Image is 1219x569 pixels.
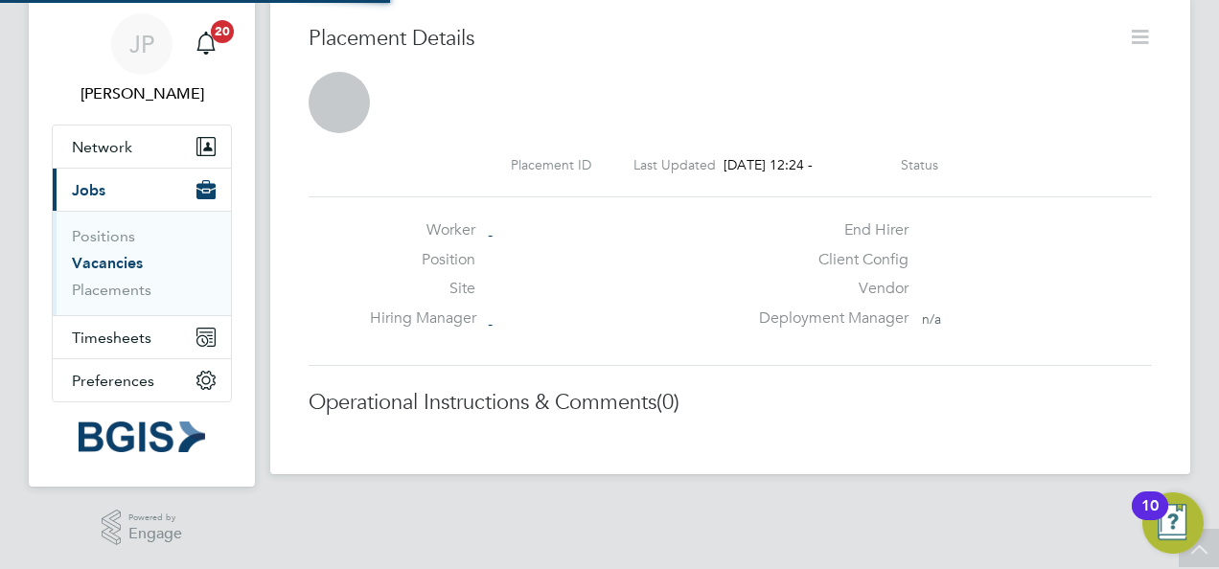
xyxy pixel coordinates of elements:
span: JP [129,32,154,57]
span: Network [72,138,132,156]
label: Hiring Manager [370,308,475,329]
span: [DATE] 12:24 - [724,156,813,173]
span: Jasmin Padmore [52,82,232,105]
h3: Placement Details [309,25,1114,53]
label: Deployment Manager [747,308,908,329]
img: bgis-logo-retina.png [79,421,205,452]
span: n/a [922,310,941,328]
label: Last Updated [633,156,716,173]
a: Powered byEngage [102,510,183,546]
button: Jobs [53,169,231,211]
label: Position [370,250,475,270]
div: 10 [1141,506,1159,531]
h3: Operational Instructions & Comments [309,389,1152,417]
a: Placements [72,281,151,299]
a: Go to home page [52,421,232,452]
span: Powered by [128,510,182,526]
span: Preferences [72,372,154,390]
a: Vacancies [72,254,143,272]
label: Worker [370,220,475,240]
span: Engage [128,526,182,542]
button: Open Resource Center, 10 new notifications [1142,492,1204,554]
button: Timesheets [53,316,231,358]
span: Jobs [72,181,105,199]
button: Preferences [53,359,231,401]
span: Timesheets [72,329,151,347]
label: Client Config [747,250,908,270]
label: Placement ID [511,156,591,173]
label: Status [901,156,938,173]
div: Jobs [53,211,231,315]
a: 20 [187,13,225,75]
label: End Hirer [747,220,908,240]
label: Site [370,279,475,299]
span: (0) [656,389,679,415]
a: JP[PERSON_NAME] [52,13,232,105]
a: Positions [72,227,135,245]
label: Vendor [747,279,908,299]
button: Network [53,125,231,168]
span: 20 [211,20,234,43]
